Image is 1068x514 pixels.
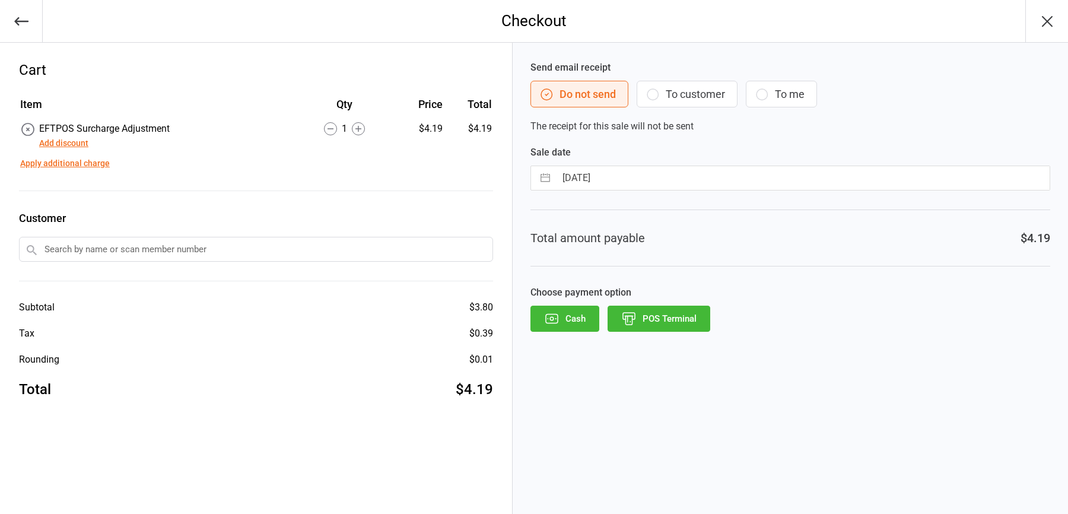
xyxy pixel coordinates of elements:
div: The receipt for this sale will not be sent [530,61,1050,134]
button: Do not send [530,81,628,107]
th: Total [447,96,492,120]
th: Item [20,96,294,120]
td: $4.19 [447,122,492,150]
button: Add discount [39,137,88,150]
div: Total [19,379,51,400]
th: Qty [295,96,393,120]
div: $0.39 [469,326,493,341]
div: $4.19 [395,122,443,136]
div: Cart [19,59,493,81]
label: Customer [19,210,493,226]
div: Subtotal [19,300,55,315]
input: Search by name or scan member number [19,237,493,262]
label: Send email receipt [530,61,1050,75]
button: To me [746,81,817,107]
div: Total amount payable [530,229,645,247]
div: $4.19 [456,379,493,400]
label: Sale date [530,145,1050,160]
div: Rounding [19,353,59,367]
button: To customer [637,81,738,107]
span: EFTPOS Surcharge Adjustment [39,123,170,134]
div: $3.80 [469,300,493,315]
button: Apply additional charge [20,157,110,170]
div: Price [395,96,443,112]
div: 1 [295,122,393,136]
button: Cash [530,306,599,332]
button: POS Terminal [608,306,710,332]
div: Tax [19,326,34,341]
label: Choose payment option [530,285,1050,300]
div: $4.19 [1021,229,1050,247]
div: $0.01 [469,353,493,367]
